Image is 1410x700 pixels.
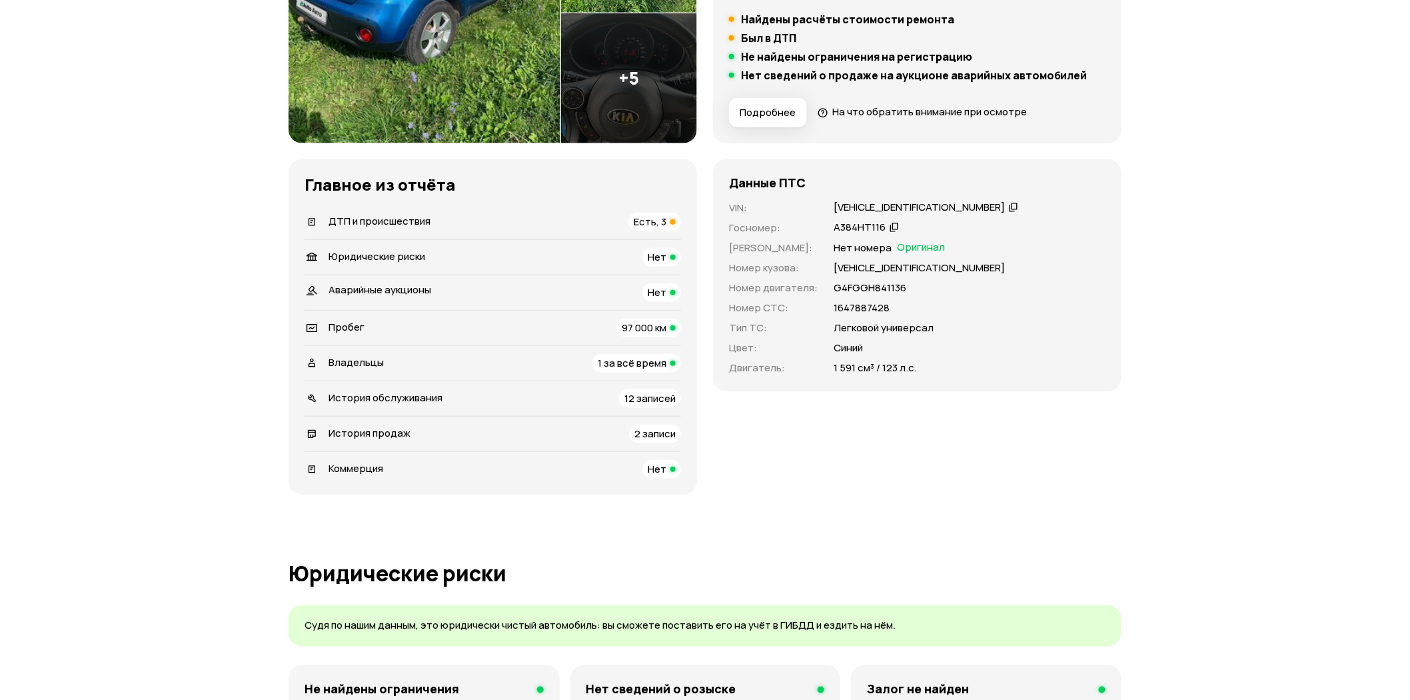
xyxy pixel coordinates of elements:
[729,175,806,190] h4: Данные ПТС
[624,391,676,405] span: 12 записей
[729,261,818,275] p: Номер кузова :
[729,201,818,215] p: VIN :
[648,250,666,264] span: Нет
[729,361,818,375] p: Двигатель :
[832,105,1027,119] span: На что обратить внимание при осмотре
[729,221,818,235] p: Госномер :
[305,175,681,194] h3: Главное из отчёта
[729,241,818,255] p: [PERSON_NAME] :
[834,281,906,295] p: G4FGGН841136
[329,426,410,440] span: История продаж
[622,321,666,335] span: 97 000 км
[634,427,676,441] span: 2 записи
[741,13,954,26] h5: Найдены расчёты стоимости ремонта
[729,281,818,295] p: Номер двигателя :
[741,50,972,63] h5: Не найдены ограничения на регистрацию
[289,561,1121,585] h1: Юридические риски
[741,69,1087,82] h5: Нет сведений о продаже на аукционе аварийных автомобилей
[329,320,364,334] span: Пробег
[329,391,442,405] span: История обслуживания
[729,341,818,355] p: Цвет :
[834,241,892,255] p: Нет номера
[834,321,934,335] p: Легковой универсал
[329,214,430,228] span: ДТП и происшествия
[729,98,807,127] button: Подробнее
[834,261,1005,275] p: [VEHICLE_IDENTIFICATION_NUMBER]
[867,681,969,696] h4: Залог не найден
[329,355,384,369] span: Владельцы
[729,301,818,315] p: Номер СТС :
[648,285,666,299] span: Нет
[329,249,425,263] span: Юридические риски
[834,201,1005,215] div: [VEHICLE_IDENTIFICATION_NUMBER]
[729,321,818,335] p: Тип ТС :
[305,619,1105,633] p: Судя по нашим данным, это юридически чистый автомобиль: вы сможете поставить его на учёт в ГИБДД ...
[834,301,890,315] p: 1647887428
[834,341,863,355] p: Синий
[586,681,736,696] h4: Нет сведений о розыске
[634,215,666,229] span: Есть, 3
[741,31,796,45] h5: Был в ДТП
[897,241,945,255] span: Оригинал
[329,461,383,475] span: Коммерция
[818,105,1027,119] a: На что обратить внимание при осмотре
[834,361,917,375] p: 1 591 см³ / 123 л.с.
[648,462,666,476] span: Нет
[740,106,796,119] span: Подробнее
[834,221,886,235] div: А384НТ116
[598,356,666,370] span: 1 за всё время
[329,283,431,297] span: Аварийные аукционы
